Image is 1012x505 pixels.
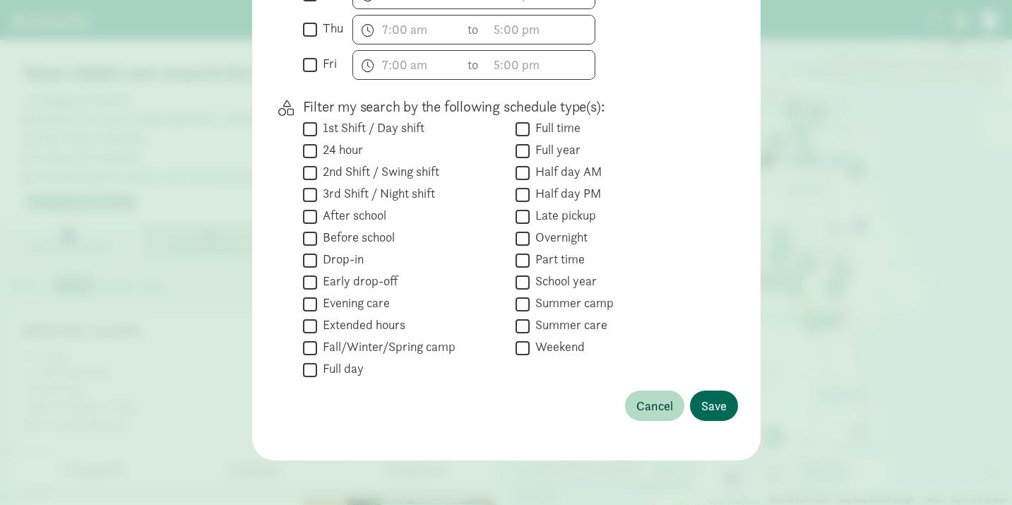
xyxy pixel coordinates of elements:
label: Full time [530,119,581,136]
label: Before school [317,229,395,246]
span: Cancel [636,396,673,415]
span: Save [701,396,727,415]
label: School year [530,273,597,290]
label: Full year [530,141,581,158]
label: Summer care [530,316,607,333]
label: Extended hours [317,316,405,333]
button: Cancel [625,391,684,421]
label: thu [317,20,343,37]
p: Filter my search by the following schedule type(s): [303,97,715,117]
input: 7:00 am [353,51,460,79]
button: Save [690,391,738,421]
input: 7:00 am [353,16,460,44]
label: Weekend [530,338,585,355]
label: 3rd Shift / Night shift [317,185,435,202]
label: Part time [530,251,585,268]
span: to [468,55,480,74]
label: 2nd Shift / Swing shift [317,163,439,180]
label: Full day [317,360,364,377]
label: Drop-in [317,251,364,268]
label: After school [317,207,386,224]
label: Evening care [317,295,390,311]
input: 5:00 pm [487,51,595,79]
label: Summer camp [530,295,614,311]
label: 24 hour [317,141,363,158]
span: to [468,20,480,39]
label: Early drop-off [317,273,398,290]
label: 1st Shift / Day shift [317,119,424,136]
label: Half day AM [530,163,602,180]
label: Late pickup [530,207,596,224]
label: Fall/Winter/Spring camp [317,338,456,355]
input: 5:00 pm [487,16,595,44]
label: Overnight [530,229,588,246]
label: Half day PM [530,185,601,202]
label: fri [317,55,337,72]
